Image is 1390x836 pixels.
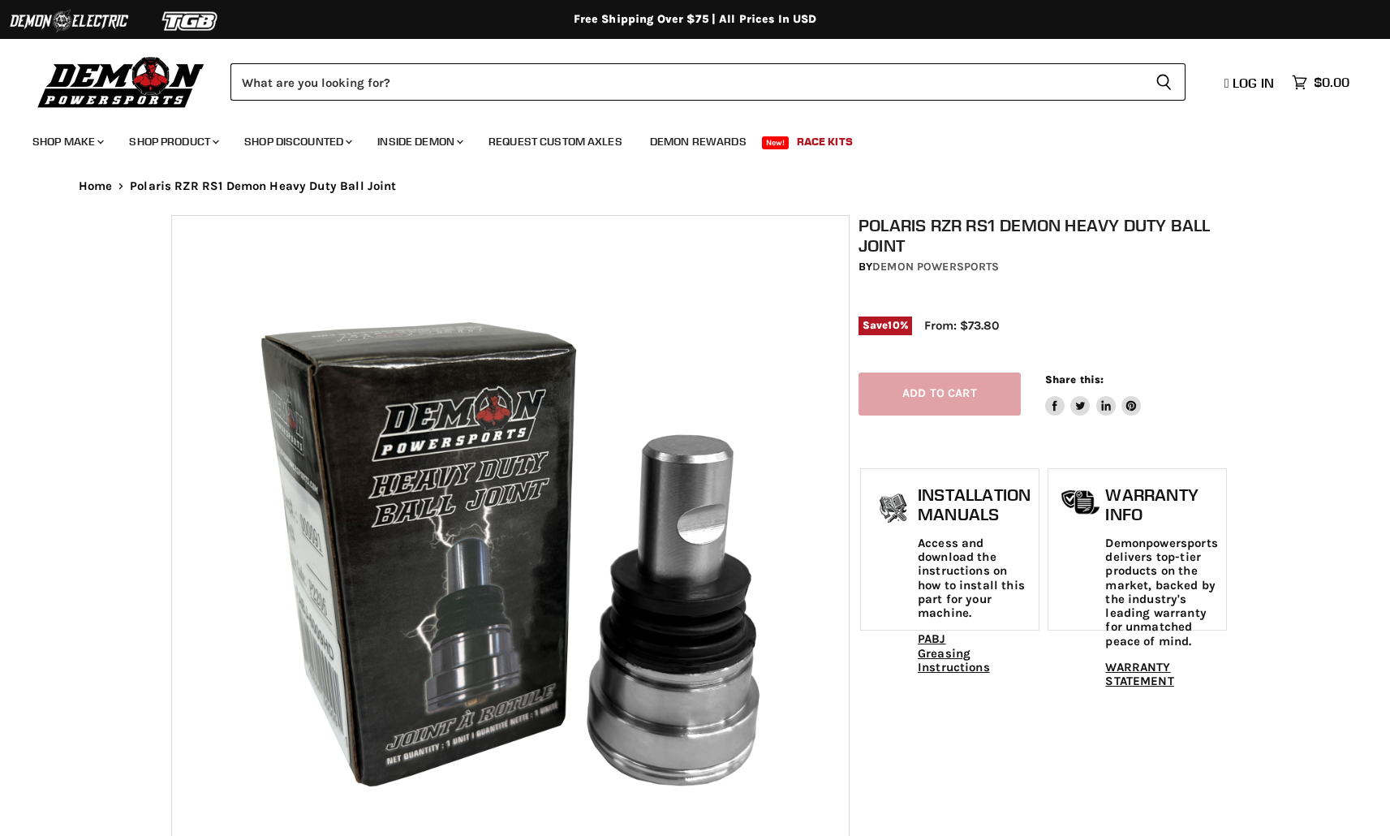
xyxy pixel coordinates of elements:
[859,258,1229,276] div: by
[130,179,396,193] span: Polaris RZR RS1 Demon Heavy Duty Ball Joint
[476,125,635,158] a: Request Custom Axles
[365,125,473,158] a: Inside Demon
[1045,373,1104,386] span: Share this:
[46,179,1345,193] nav: Breadcrumbs
[1061,489,1101,515] img: warranty-icon.png
[79,179,113,193] a: Home
[20,125,114,158] a: Shop Make
[918,485,1031,524] h1: Installation Manuals
[859,215,1229,256] h1: Polaris RZR RS1 Demon Heavy Duty Ball Joint
[232,125,362,158] a: Shop Discounted
[1045,373,1142,416] aside: Share this:
[230,63,1143,101] input: Search
[924,318,999,333] span: From: $73.80
[762,136,790,149] span: New!
[230,63,1186,101] form: Product
[1105,537,1217,649] p: Demonpowersports delivers top-tier products on the market, backed by the industry's leading warra...
[918,632,990,674] a: PABJ Greasing Instructions
[20,119,1345,158] ul: Main menu
[1284,71,1358,94] a: $0.00
[1105,485,1217,524] h1: Warranty Info
[1217,75,1284,90] a: Log in
[785,125,865,158] a: Race Kits
[1143,63,1186,101] button: Search
[873,489,914,530] img: install_manual-icon.png
[1314,75,1349,90] span: $0.00
[32,53,210,110] img: Demon Powersports
[859,317,912,334] span: Save %
[130,6,252,37] img: TGB Logo 2
[46,12,1345,27] div: Free Shipping Over $75 | All Prices In USD
[117,125,229,158] a: Shop Product
[872,260,999,274] a: Demon Powersports
[638,125,759,158] a: Demon Rewards
[888,319,899,331] span: 10
[1105,660,1173,688] a: WARRANTY STATEMENT
[1233,75,1274,91] span: Log in
[8,6,130,37] img: Demon Electric Logo 2
[918,537,1031,621] p: Access and download the instructions on how to install this part for your machine.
